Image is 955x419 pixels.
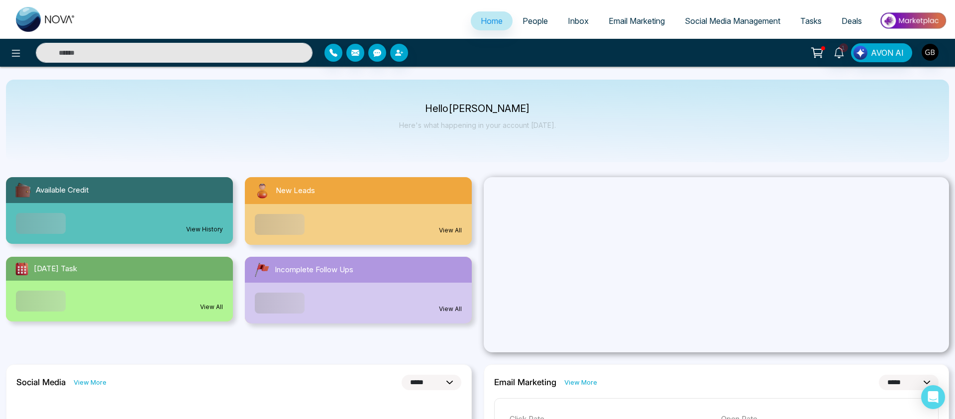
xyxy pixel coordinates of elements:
[74,378,106,387] a: View More
[494,377,556,387] h2: Email Marketing
[921,385,945,409] div: Open Intercom Messenger
[34,263,77,275] span: [DATE] Task
[790,11,832,30] a: Tasks
[513,11,558,30] a: People
[481,16,503,26] span: Home
[239,177,478,245] a: New LeadsView All
[609,16,665,26] span: Email Marketing
[471,11,513,30] a: Home
[200,303,223,312] a: View All
[842,16,862,26] span: Deals
[685,16,780,26] span: Social Media Management
[851,43,912,62] button: AVON AI
[16,377,66,387] h2: Social Media
[16,7,76,32] img: Nova CRM Logo
[253,181,272,200] img: newLeads.svg
[853,46,867,60] img: Lead Flow
[14,181,32,199] img: availableCredit.svg
[922,44,939,61] img: User Avatar
[827,43,851,61] a: 1
[871,47,904,59] span: AVON AI
[832,11,872,30] a: Deals
[399,105,556,113] p: Hello [PERSON_NAME]
[439,226,462,235] a: View All
[675,11,790,30] a: Social Media Management
[14,261,30,277] img: todayTask.svg
[276,185,315,197] span: New Leads
[253,261,271,279] img: followUps.svg
[839,43,848,52] span: 1
[523,16,548,26] span: People
[275,264,353,276] span: Incomplete Follow Ups
[558,11,599,30] a: Inbox
[568,16,589,26] span: Inbox
[239,257,478,323] a: Incomplete Follow UpsView All
[877,9,949,32] img: Market-place.gif
[800,16,822,26] span: Tasks
[399,121,556,129] p: Here's what happening in your account [DATE].
[564,378,597,387] a: View More
[599,11,675,30] a: Email Marketing
[36,185,89,196] span: Available Credit
[439,305,462,314] a: View All
[186,225,223,234] a: View History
